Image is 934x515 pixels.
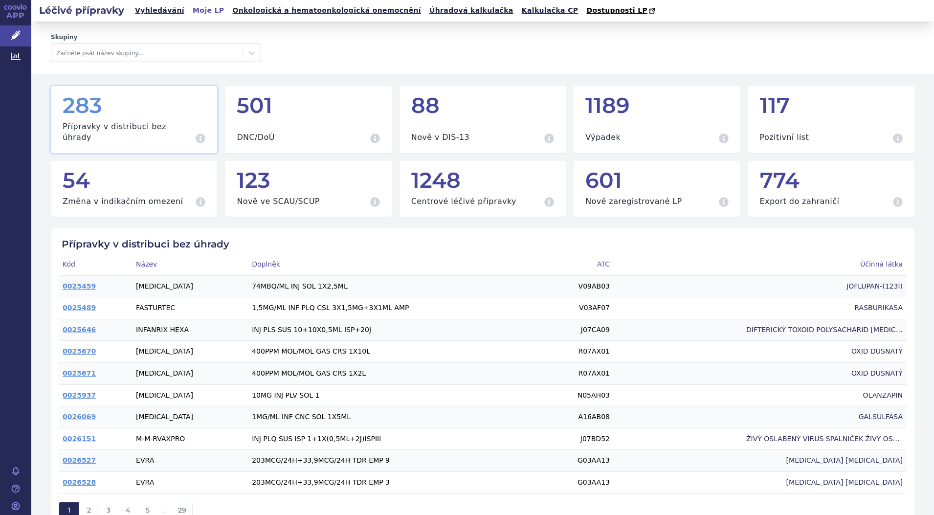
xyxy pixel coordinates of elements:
[63,456,96,464] a: 0026527
[248,450,542,472] td: 203MCG/24H+33,9MCG/24H TDR EMP 9
[63,326,96,334] a: 0025646
[87,506,91,515] span: 2
[760,94,903,117] div: 117
[63,347,96,355] a: 0025670
[132,362,248,384] td: [MEDICAL_DATA]
[132,319,248,341] td: INFANRIX HEXA
[585,196,682,207] h3: Nově zaregistrované LP
[542,341,614,363] td: R07AX01
[586,6,647,14] span: Dostupnosti LP
[846,282,903,291] span: JOFLUPAN-(123I)
[426,4,516,17] a: Úhradová kalkulačka
[190,4,227,17] a: Moje LP
[786,456,903,466] span: [MEDICAL_DATA] [MEDICAL_DATA]
[542,471,614,493] td: G03AA13
[146,506,150,515] span: 5
[863,391,903,401] span: OLANZAPIN
[542,275,614,297] td: V09AB03
[107,506,111,515] span: 3
[248,319,542,341] td: INJ PLS SUS 10+10X0,5ML ISP+20J
[851,347,903,357] span: OXID DUSNATÝ
[542,450,614,472] td: G03AA13
[229,4,424,17] a: Onkologická a hematoonkologická onemocnění
[68,506,70,515] span: 1
[132,406,248,428] td: [MEDICAL_DATA]
[31,3,132,17] h2: Léčivé přípravky
[760,169,903,192] div: 774
[411,196,516,207] h3: Centrové léčivé přípravky
[132,341,248,363] td: [MEDICAL_DATA]
[63,94,205,117] div: 283
[746,434,903,444] span: ŽIVÝ OSLABENÝ VIRUS SPALNIČEK ŽIVÝ OSLABENÝ VIRUS ZARDĚNEK ŽIVÝ OSLABENÝ VIRUS PŘÍUŠNIC
[248,341,542,363] td: 400PPM MOL/MOL GAS CRS 1X10L
[248,297,542,319] td: 1,5MG/ML INF PLQ CSL 3X1,5MG+3X1ML AMP
[746,325,903,335] span: DIFTERICKÝ TOXOID POLYSACHARID [MEDICAL_DATA] TYPU B KONJUGOVANÝ S TETANICKÝM TOXOIDEM INAKTIVOVA...
[59,238,907,250] h2: Přípravky v distribuci bez úhrady
[237,132,274,143] h3: DNC/DoÚ
[162,506,167,515] span: ...
[63,304,96,312] a: 0025489
[411,132,469,143] h3: Nově v DIS-13
[63,413,96,421] a: 0026069
[760,196,840,207] h3: Export do zahraničí
[56,46,238,59] div: Začněte psát název skupiny...
[132,428,248,450] td: M-M-RVAXPRO
[132,254,248,275] th: Název
[542,406,614,428] td: A16AB08
[237,94,379,117] div: 501
[585,94,728,117] div: 1189
[248,254,542,275] th: Doplněk
[542,254,614,275] th: ATC
[248,471,542,493] td: 203MCG/24H+33,9MCG/24H TDR EMP 3
[63,369,96,377] a: 0025671
[63,196,183,207] h3: Změna v indikačním omezení
[248,362,542,384] td: 400PPM MOL/MOL GAS CRS 1X2L
[542,319,614,341] td: J07CA09
[542,362,614,384] td: R07AX01
[583,4,660,18] a: Dostupnosti LP
[851,369,903,379] span: OXID DUSNATÝ
[63,121,194,143] h3: Přípravky v distribuci bez úhrady
[585,169,728,192] div: 601
[63,282,96,290] a: 0025459
[59,254,132,275] th: Kód
[126,506,130,515] span: 4
[63,391,96,399] a: 0025937
[585,132,621,143] h3: Výpadek
[248,428,542,450] td: INJ PLQ SUS ISP 1+1X(0,5ML+2J)ISPIII
[178,506,186,515] span: 29
[411,94,554,117] div: 88
[542,384,614,406] td: N05AH03
[132,4,187,17] a: Vyhledávání
[760,132,809,143] h3: Pozitivní list
[542,297,614,319] td: V03AF07
[248,384,542,406] td: 10MG INJ PLV SOL 1
[411,169,554,192] div: 1248
[132,384,248,406] td: [MEDICAL_DATA]
[859,412,903,422] span: GALSULFASA
[132,471,248,493] td: EVRA
[237,169,379,192] div: 123
[132,450,248,472] td: EVRA
[248,275,542,297] td: 74MBQ/ML INJ SOL 1X2,5ML
[237,196,319,207] h3: Nově ve SCAU/SCUP
[854,303,903,313] span: RASBURIKASA
[63,169,205,192] div: 54
[63,435,96,443] a: 0026151
[248,406,542,428] td: 1MG/ML INF CNC SOL 1X5ML
[63,478,96,486] a: 0026528
[132,297,248,319] td: FASTURTEC
[614,254,907,275] th: Účinná látka
[542,428,614,450] td: J07BD52
[132,275,248,297] td: [MEDICAL_DATA]
[519,4,581,17] a: Kalkulačka CP
[786,478,903,488] span: [MEDICAL_DATA] [MEDICAL_DATA]
[51,33,261,42] label: Skupiny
